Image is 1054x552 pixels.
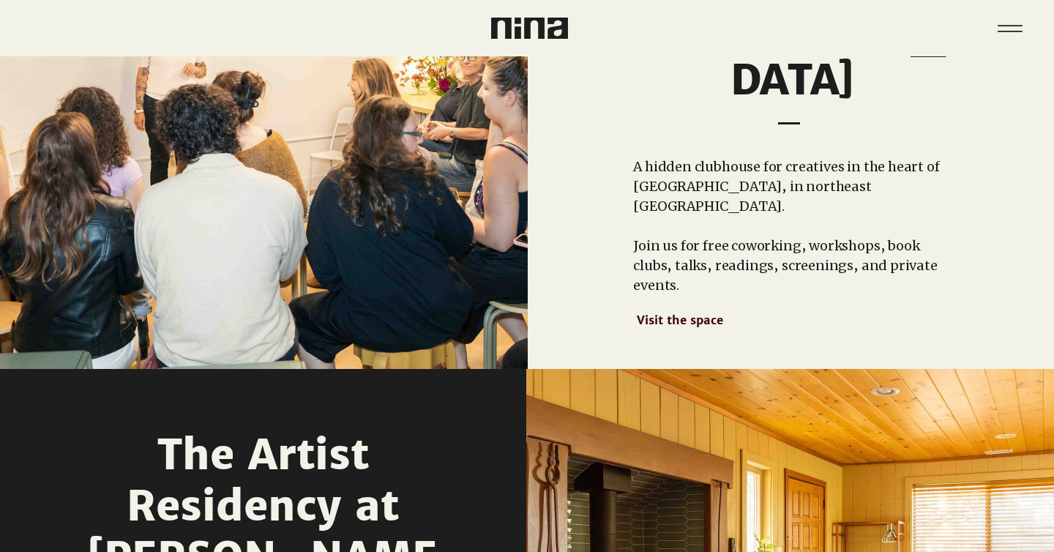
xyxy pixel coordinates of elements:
[633,237,938,294] span: Join us for free coworking, workshops, book clubs, talks, readings, screenings, and private events.
[491,18,568,39] img: Nina Logo CMYK_Charcoal.png
[637,313,723,327] span: Visit the space
[987,6,1032,51] button: Menu
[633,305,767,335] a: Visit the space
[633,158,939,215] span: A hidden clubhouse for creatives in the heart of [GEOGRAPHIC_DATA], in northeast [GEOGRAPHIC_DATA].
[987,6,1032,51] nav: Site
